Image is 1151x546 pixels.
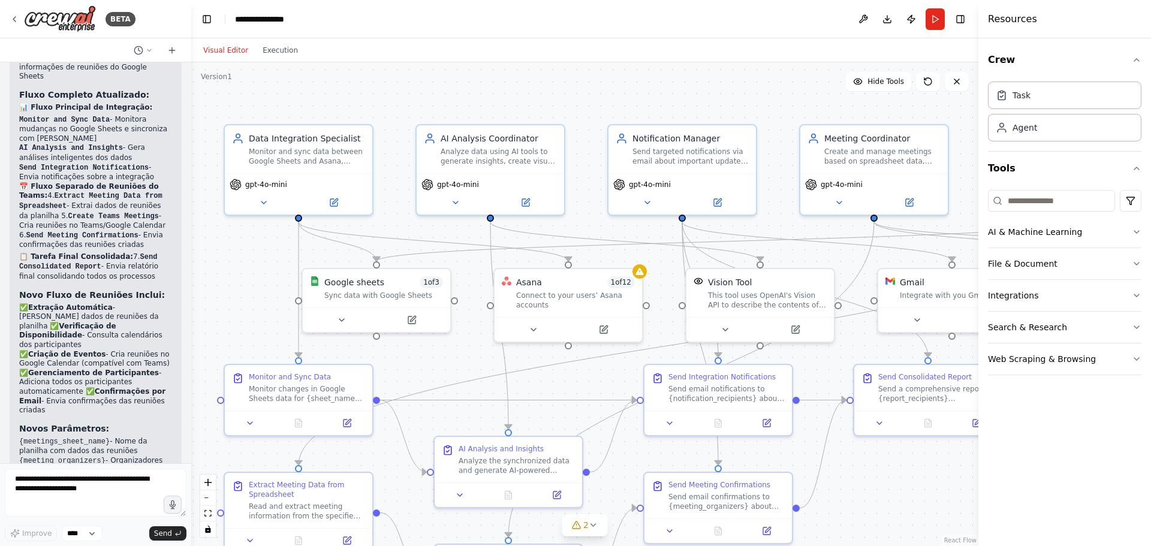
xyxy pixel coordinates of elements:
[694,276,703,286] img: VisionTool
[903,416,954,430] button: No output available
[459,456,575,475] div: Analyze the synchronized data and generate AI-powered insights about {analysis_focus}. Use vision...
[19,424,109,433] strong: Novos Parâmetros:
[668,372,776,382] div: Send Integration Notifications
[22,529,52,538] span: Improve
[441,132,557,144] div: AI Analysis Coordinator
[483,488,534,502] button: No output available
[26,231,138,240] code: Send Meeting Confirmations
[200,475,216,490] button: zoom in
[1013,89,1031,101] div: Task
[761,322,829,337] button: Open in side panel
[885,276,895,286] img: Gmail
[415,124,565,216] div: AI Analysis CoordinatorAnalyze data using AI tools to generate insights, create visual content wh...
[310,276,320,286] img: Google Sheets
[255,43,305,58] button: Execution
[302,268,451,333] div: Google SheetsGoogle sheets1of3Sync data with Google Sheets
[293,222,305,357] g: Edge from 0ffc772e-4ba1-4d72-96e2-1b8b592f510f to 23cbe198-fb4d-49be-9166-cac45034c7ef
[824,147,941,166] div: Create and manage meetings based on spreadsheet data, coordinating schedules and ensuring all par...
[562,514,608,536] button: 2
[200,521,216,537] button: toggle interactivity
[19,115,172,144] li: - Monitora mudanças no Google Sheets e sincroniza com [PERSON_NAME]
[1013,122,1037,134] div: Agent
[944,537,977,544] a: React Flow attribution
[28,369,159,377] strong: Gerenciamento de Participantes
[878,384,995,403] div: Send a comprehensive report to {report_recipients} consolidating all integration activities: data...
[629,180,671,189] span: gpt-4o-mini
[956,416,997,430] button: Open in side panel
[685,268,835,343] div: VisionToolVision ToolThis tool uses OpenAI's Vision API to describe the contents of an image.
[19,143,172,162] li: - Gera análises inteligentes dos dados
[590,394,637,478] g: Edge from f145f84b-5d5a-48c6-a37c-4a616d36a3d3 to 5e665f19-bc30-453f-8a5d-1e21527a83c5
[326,416,367,430] button: Open in side panel
[224,124,373,216] div: Data Integration SpecialistMonitor and sync data between Google Sheets and Asana, identifying cha...
[380,394,427,478] g: Edge from 23cbe198-fb4d-49be-9166-cac45034c7ef to f145f84b-5d5a-48c6-a37c-4a616d36a3d3
[459,444,544,454] div: AI Analysis and Insights
[19,53,172,82] li: - Extrai informações de reuniões do Google Sheets
[570,322,637,337] button: Open in side panel
[154,529,172,538] span: Send
[988,312,1141,343] button: Search & Research
[293,222,1072,465] g: Edge from fb5b3649-99fb-4931-bccf-a6995482995b to 73f01082-a71a-4127-8155-bc36c1e7f42a
[19,322,116,340] strong: Verificação de Disponibilidade
[746,416,787,430] button: Open in side panel
[693,524,744,538] button: No output available
[583,519,589,531] span: 2
[249,372,331,382] div: Monitor and Sync Data
[516,276,542,288] div: Asana
[200,475,216,537] div: React Flow controls
[516,291,635,310] div: Connect to your users’ Asana accounts
[19,182,172,250] p: 4. - Extrai dados de reuniões da planilha 5. - Cria reuniões no Teams/Google Calendar 6. - Envia ...
[24,5,96,32] img: Logo
[988,185,1141,385] div: Tools
[293,222,574,261] g: Edge from 0ffc772e-4ba1-4d72-96e2-1b8b592f510f to da97e3e9-c242-4053-a6d2-0e6db8aa5687
[484,222,514,429] g: Edge from 274dca9d-3a9d-4f23-ac1a-d7478adc9957 to f145f84b-5d5a-48c6-a37c-4a616d36a3d3
[235,13,295,25] nav: breadcrumb
[824,132,941,144] div: Meeting Coordinator
[988,248,1141,279] button: File & Document
[846,72,911,91] button: Hide Tools
[196,43,255,58] button: Visual Editor
[19,164,149,172] code: Send Integration Notifications
[200,506,216,521] button: fit view
[877,268,1027,333] div: GmailGmailIntegrate with you Gmail
[668,492,785,511] div: Send email confirmations to {meeting_organizers} about the successfully created Teams meetings. I...
[676,222,724,357] g: Edge from 7271c076-9a42-4c6d-b9d0-eee16076666b to 5e665f19-bc30-453f-8a5d-1e21527a83c5
[878,372,972,382] div: Send Consolidated Report
[800,394,846,514] g: Edge from 25b4c0e9-468a-41b2-a516-dd4b8a9d5924 to adfe0264-0998-4748-b130-d6ee16ef6f54
[952,11,969,28] button: Hide right sidebar
[988,216,1141,248] button: AI & Machine Learning
[224,364,373,436] div: Monitor and Sync DataMonitor changes in Google Sheets data for {sheet_name} and automatically cre...
[441,147,557,166] div: Analyze data using AI tools to generate insights, create visual content when needed, and prepare ...
[249,480,365,499] div: Extract Meeting Data from Spreadsheet
[668,384,785,403] div: Send email notifications to {notification_recipients} about the integration results, data synchro...
[988,280,1141,311] button: Integrations
[492,195,559,210] button: Open in side panel
[502,276,511,286] img: Asana
[988,12,1037,26] h4: Resources
[643,364,793,436] div: Send Integration NotificationsSend email notifications to {notification_recipients} about the int...
[201,72,232,82] div: Version 1
[668,480,770,490] div: Send Meeting Confirmations
[19,252,172,282] p: 7. - Envia relatório final consolidando todos os processos
[683,195,751,210] button: Open in side panel
[799,124,949,216] div: Meeting CoordinatorCreate and manage meetings based on spreadsheet data, coordinating schedules a...
[198,11,215,28] button: Hide left sidebar
[19,437,172,456] li: - Nome da planilha com dados das reuniões
[19,163,172,182] li: - Envia notificações sobre a integração
[676,222,934,357] g: Edge from 7271c076-9a42-4c6d-b9d0-eee16076666b to adfe0264-0998-4748-b130-d6ee16ef6f54
[249,384,365,403] div: Monitor changes in Google Sheets data for {sheet_name} and automatically create or update corresp...
[708,291,827,310] div: This tool uses OpenAI's Vision API to describe the contents of an image.
[300,195,367,210] button: Open in side panel
[988,77,1141,151] div: Crew
[378,313,445,327] button: Open in side panel
[162,43,182,58] button: Start a new chat
[249,147,365,166] div: Monitor and sync data between Google Sheets and Asana, identifying changes and updates that requi...
[149,526,186,541] button: Send
[900,276,924,288] div: Gmail
[19,116,110,124] code: Monitor and Sync Data
[821,180,863,189] span: gpt-4o-mini
[693,416,744,430] button: No output available
[800,394,846,406] g: Edge from 5e665f19-bc30-453f-8a5d-1e21527a83c5 to adfe0264-0998-4748-b130-d6ee16ef6f54
[900,291,1019,300] div: Integrate with you Gmail
[19,253,157,272] code: Send Consolidated Report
